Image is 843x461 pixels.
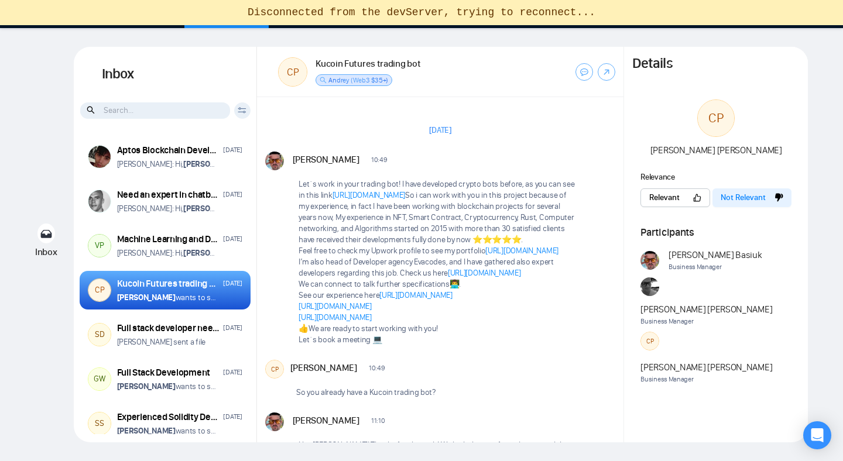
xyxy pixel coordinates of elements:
span: search [320,77,327,84]
p: [PERSON_NAME] sent a file [117,336,206,348]
div: [DATE] [223,189,242,200]
div: SS [88,412,111,435]
div: CP [266,360,283,378]
img: Vitaliy Basiuk [265,412,284,431]
span: Not Relevant [721,191,766,204]
p: wants to schedule a 60-minute meeting [117,381,217,392]
strong: [PERSON_NAME] [117,426,176,436]
div: Full Stack Development [117,366,210,379]
strong: [PERSON_NAME] [117,381,176,391]
div: Full stack developer needed to build simple but professional ios/android app [117,322,220,335]
a: [URL][DOMAIN_NAME] [379,290,453,300]
a: [URL][DOMAIN_NAME] [485,246,558,256]
span: Inbox [35,246,57,257]
div: [DATE] [223,322,242,333]
span: like [693,193,701,201]
span: [PERSON_NAME] Basiuk [669,249,762,262]
p: See our experience here [299,290,575,323]
div: GW [88,368,111,390]
span: Relevant [649,191,680,204]
p: wants to schedule a 60-minute meeting [117,425,217,436]
h1: Kucoin Futures trading bot [316,57,420,70]
button: Not Relevant [712,188,791,207]
strong: [PERSON_NAME] [183,248,242,258]
div: SD [88,324,111,346]
img: Cesar Villarroya [88,146,111,168]
div: [DATE] [223,367,242,378]
div: [DATE] [223,411,242,422]
span: [PERSON_NAME] [290,362,357,374]
div: [DATE] [223,233,242,245]
div: Experienced Solidity Developer [117,411,220,424]
span: [PERSON_NAME] [PERSON_NAME] [640,303,772,316]
div: CP [88,279,111,301]
div: Aptos Blockchain Developer [117,144,220,157]
img: Wilson Meza [640,277,659,296]
img: Arnaud Blondin [88,190,111,212]
p: We can connect to talk further specifications👨‍💻. [299,278,575,290]
p: I’m also head of Developer agency Evacodes, and I have gathered also expert developers regarding ... [299,256,575,278]
p: 👍We are ready to start working with you! [299,323,575,334]
div: [DATE] [223,145,242,156]
span: [PERSON_NAME] [PERSON_NAME] [650,145,782,156]
div: CP [698,100,734,136]
span: [PERSON_NAME] [293,153,359,166]
p: [PERSON_NAME]: Hi, [117,159,217,170]
span: Business Manager [669,262,762,273]
span: [DATE] [429,125,452,136]
span: 11:10 [371,416,385,425]
span: 10:49 [371,155,388,164]
a: [URL][DOMAIN_NAME] [333,190,406,200]
h1: Details [632,55,672,73]
span: Business Manager [640,316,772,327]
a: [URL][DOMAIN_NAME] [448,268,521,278]
img: Vitaliy Basiuk [640,251,659,270]
div: CP [641,332,659,350]
div: Open Intercom Messenger [803,421,831,449]
div: Machine Learning and Data Operations [117,233,220,246]
div: CP [279,58,307,86]
button: Relevantlike [640,188,710,207]
span: Andrey (Web3 $35+) [328,76,388,84]
span: Relevance [640,172,674,182]
p: So you already have a Kucoin trading bot? [296,387,436,398]
span: 10:49 [369,363,385,373]
span: [PERSON_NAME] [PERSON_NAME] [640,361,772,374]
strong: [PERSON_NAME] [183,204,242,214]
span: search [87,104,97,116]
div: Need an expert in chatbot-ui and deploying it inside Docker inside Microsoft Azure [117,188,220,201]
img: Vitaliy Basiuk [265,152,284,170]
p: Feel free to check my Upwork profile to see my portfolio [299,245,575,256]
input: Search... [80,102,230,119]
span: [PERSON_NAME] [293,414,359,427]
p: Let´s work in your trading bot! I have developed crypto bots before, as you can see in this link ... [299,178,575,245]
div: VP [88,235,111,257]
h1: Inbox [74,47,257,102]
a: [URL][DOMAIN_NAME] [299,301,372,311]
strong: [PERSON_NAME] [183,159,242,169]
p: [PERSON_NAME]: Hi, [117,203,217,214]
span: Business Manager [640,374,772,385]
strong: [PERSON_NAME] [117,293,176,302]
h1: Participants [640,226,791,239]
a: [URL][DOMAIN_NAME] [299,312,372,322]
p: wants to schedule a 60-minute meeting [117,292,217,303]
p: Let´s book a meeting 💻 [299,334,575,345]
p: [PERSON_NAME]: Hi, [117,247,217,259]
div: [DATE] [223,278,242,289]
div: Kucoin Futures trading bot [117,277,220,290]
